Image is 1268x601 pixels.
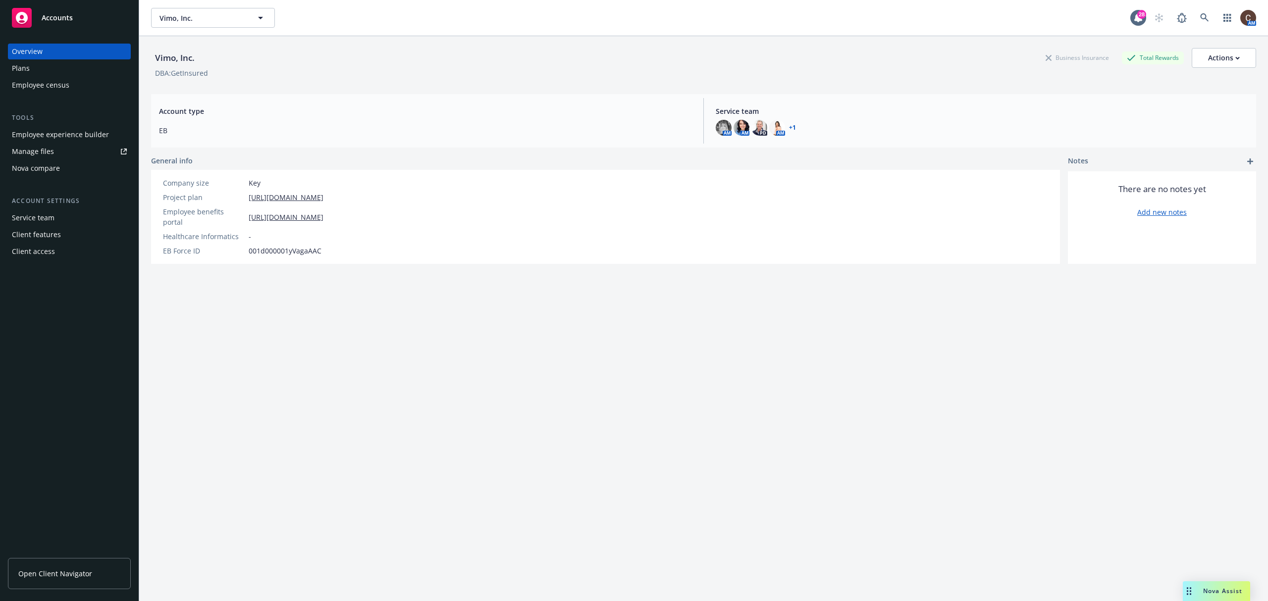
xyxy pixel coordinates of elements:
img: photo [734,120,749,136]
a: Client access [8,244,131,259]
div: Account settings [8,196,131,206]
a: Client features [8,227,131,243]
a: [URL][DOMAIN_NAME] [249,192,323,202]
span: 001d000001yVagaAAC [249,246,321,256]
a: Manage files [8,144,131,159]
span: Open Client Navigator [18,568,92,579]
button: Vimo, Inc. [151,8,275,28]
div: Company size [163,178,245,188]
div: Employee experience builder [12,127,109,143]
a: Nova compare [8,160,131,176]
div: Drag to move [1183,581,1195,601]
div: Vimo, Inc. [151,51,199,64]
div: Plans [12,60,30,76]
a: Search [1195,8,1215,28]
a: +1 [789,125,796,131]
span: - [249,231,251,242]
button: Actions [1192,48,1256,68]
div: Total Rewards [1122,51,1184,64]
span: There are no notes yet [1118,183,1206,195]
div: Manage files [12,144,54,159]
div: Client features [12,227,61,243]
a: Accounts [8,4,131,32]
span: Notes [1068,155,1088,167]
span: General info [151,155,193,166]
span: Accounts [42,14,73,22]
a: [URL][DOMAIN_NAME] [249,212,323,222]
a: Switch app [1217,8,1237,28]
a: Report a Bug [1172,8,1192,28]
img: photo [716,120,732,136]
a: add [1244,155,1256,167]
div: DBA: GetInsured [155,68,208,78]
div: Service team [12,210,54,226]
div: Project plan [163,192,245,202]
span: Account type [159,106,691,116]
span: Key [249,178,261,188]
a: Overview [8,44,131,59]
a: Service team [8,210,131,226]
div: EB Force ID [163,246,245,256]
span: Service team [716,106,1248,116]
span: Vimo, Inc. [159,13,245,23]
a: Plans [8,60,131,76]
a: Start snowing [1149,8,1169,28]
button: Nova Assist [1183,581,1250,601]
div: 28 [1137,10,1146,19]
img: photo [769,120,785,136]
div: Nova compare [12,160,60,176]
div: Healthcare Informatics [163,231,245,242]
a: Add new notes [1137,207,1187,217]
img: photo [751,120,767,136]
a: Employee census [8,77,131,93]
span: Nova Assist [1203,587,1242,595]
div: Employee benefits portal [163,206,245,227]
img: photo [1240,10,1256,26]
div: Business Insurance [1041,51,1114,64]
a: Employee experience builder [8,127,131,143]
div: Client access [12,244,55,259]
div: Overview [12,44,43,59]
div: Actions [1208,49,1240,67]
span: EB [159,125,691,136]
div: Employee census [12,77,69,93]
div: Tools [8,113,131,123]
